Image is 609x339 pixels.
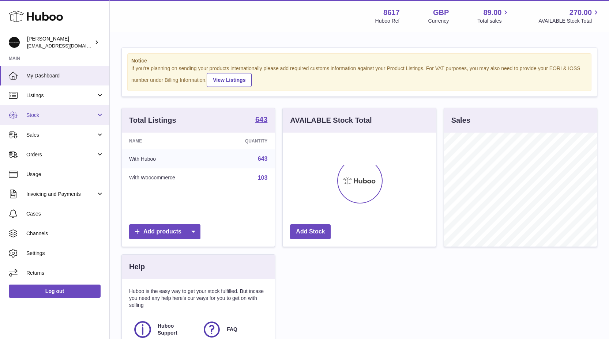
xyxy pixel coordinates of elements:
[129,262,145,272] h3: Help
[483,8,501,18] span: 89.00
[27,43,108,49] span: [EMAIL_ADDRESS][DOMAIN_NAME]
[27,35,93,49] div: [PERSON_NAME]
[538,18,600,24] span: AVAILABLE Stock Total
[26,132,96,138] span: Sales
[26,112,96,119] span: Stock
[477,18,510,24] span: Total sales
[131,57,587,64] strong: Notice
[26,230,104,237] span: Channels
[122,168,217,187] td: With Woocommerce
[290,115,372,125] h3: AVAILABLE Stock Total
[26,72,104,79] span: My Dashboard
[26,250,104,257] span: Settings
[217,133,275,149] th: Quantity
[255,116,267,123] strong: 643
[9,285,101,298] a: Log out
[26,210,104,217] span: Cases
[569,8,592,18] span: 270.00
[290,224,331,239] a: Add Stock
[129,224,200,239] a: Add products
[255,116,267,125] a: 643
[26,191,96,198] span: Invoicing and Payments
[9,37,20,48] img: hello@alfredco.com
[26,171,104,178] span: Usage
[451,115,470,125] h3: Sales
[122,133,217,149] th: Name
[428,18,449,24] div: Currency
[129,288,267,309] p: Huboo is the easy way to get your stock fulfilled. But incase you need any help here's our ways f...
[538,8,600,24] a: 270.00 AVAILABLE Stock Total
[122,149,217,168] td: With Huboo
[26,151,96,158] span: Orders
[258,156,268,162] a: 643
[26,92,96,99] span: Listings
[433,8,449,18] strong: GBP
[227,326,237,333] span: FAQ
[26,270,104,277] span: Returns
[477,8,510,24] a: 89.00 Total sales
[158,323,194,336] span: Huboo Support
[129,115,176,125] h3: Total Listings
[375,18,400,24] div: Huboo Ref
[258,175,268,181] a: 103
[131,65,587,87] div: If you're planning on sending your products internationally please add required customs informati...
[207,73,252,87] a: View Listings
[383,8,400,18] strong: 8617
